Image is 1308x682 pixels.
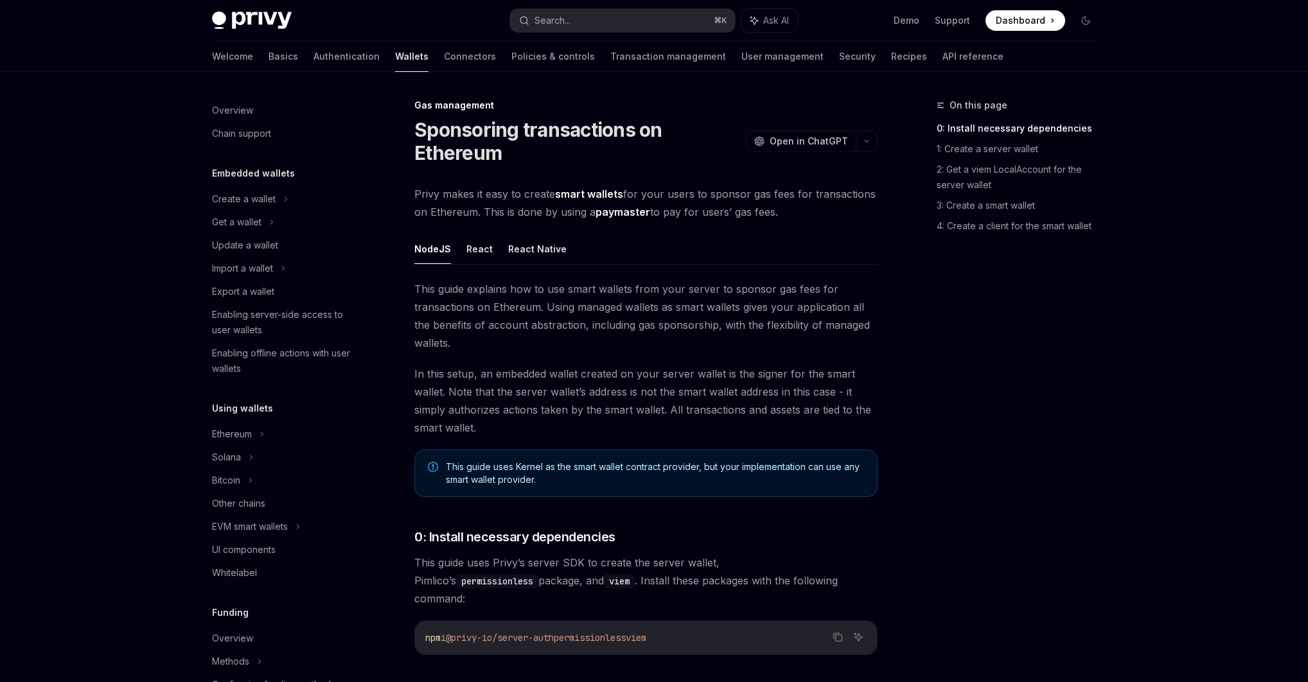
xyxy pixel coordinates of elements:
[212,261,273,276] div: Import a wallet
[212,345,358,376] div: Enabling offline actions with user wallets
[555,188,623,200] strong: smart wallets
[202,122,366,145] a: Chain support
[894,14,919,27] a: Demo
[741,9,798,32] button: Ask AI
[212,426,252,442] div: Ethereum
[444,41,496,72] a: Connectors
[942,41,1003,72] a: API reference
[985,10,1065,31] a: Dashboard
[604,574,635,588] code: viem
[414,365,878,437] span: In this setup, an embedded wallet created on your server wallet is the signer for the smart walle...
[202,342,366,380] a: Enabling offline actions with user wallets
[456,574,538,588] code: permissionless
[202,627,366,650] a: Overview
[937,118,1106,139] a: 0: Install necessary dependencies
[414,99,878,112] div: Gas management
[202,561,366,584] a: Whitelabel
[511,41,595,72] a: Policies & controls
[891,41,927,72] a: Recipes
[202,280,366,303] a: Export a wallet
[414,528,615,546] span: 0: Install necessary dependencies
[850,629,867,645] button: Ask AI
[626,632,646,643] span: viem
[829,629,846,645] button: Copy the contents from the code block
[414,185,878,221] span: Privy makes it easy to create for your users to sponsor gas fees for transactions on Ethereum. Th...
[212,307,358,338] div: Enabling server-side access to user wallets
[446,632,554,643] span: @privy-io/server-auth
[746,130,856,152] button: Open in ChatGPT
[202,492,366,515] a: Other chains
[212,450,241,465] div: Solana
[212,126,271,141] div: Chain support
[714,15,727,26] span: ⌘ K
[414,554,878,608] span: This guide uses Privy’s server SDK to create the server wallet, Pimlico’s package, and . Install ...
[202,99,366,122] a: Overview
[212,103,253,118] div: Overview
[212,284,274,299] div: Export a wallet
[212,191,276,207] div: Create a wallet
[996,14,1045,27] span: Dashboard
[508,234,567,264] button: React Native
[428,462,438,472] svg: Note
[395,41,429,72] a: Wallets
[212,542,276,557] div: UI components
[414,118,741,164] h1: Sponsoring transactions on Ethereum
[741,41,824,72] a: User management
[212,654,249,669] div: Methods
[212,473,240,488] div: Bitcoin
[839,41,876,72] a: Security
[212,214,261,230] div: Get a wallet
[202,303,366,342] a: Enabling server-side access to user wallets
[414,234,451,264] button: NodeJS
[763,14,789,27] span: Ask AI
[212,12,292,30] img: dark logo
[770,135,848,148] span: Open in ChatGPT
[212,238,278,253] div: Update a wallet
[937,159,1106,195] a: 2: Get a viem LocalAccount for the server wallet
[212,401,273,416] h5: Using wallets
[212,565,257,581] div: Whitelabel
[937,216,1106,236] a: 4: Create a client for the smart wallet
[212,41,253,72] a: Welcome
[314,41,380,72] a: Authentication
[510,9,735,32] button: Search...⌘K
[446,460,864,486] span: This guide uses Kernel as the smart wallet contract provider, but your implementation can use any...
[466,234,493,264] button: React
[535,13,570,28] div: Search...
[212,605,249,620] h5: Funding
[212,631,253,646] div: Overview
[937,195,1106,216] a: 3: Create a smart wallet
[937,139,1106,159] a: 1: Create a server wallet
[935,14,970,27] a: Support
[596,205,650,219] a: paymaster
[441,632,446,643] span: i
[202,538,366,561] a: UI components
[269,41,298,72] a: Basics
[610,41,726,72] a: Transaction management
[950,98,1007,113] span: On this page
[212,496,265,511] div: Other chains
[212,519,288,534] div: EVM smart wallets
[425,632,441,643] span: npm
[554,632,626,643] span: permissionless
[202,234,366,257] a: Update a wallet
[414,280,878,352] span: This guide explains how to use smart wallets from your server to sponsor gas fees for transaction...
[212,166,295,181] h5: Embedded wallets
[1075,10,1096,31] button: Toggle dark mode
